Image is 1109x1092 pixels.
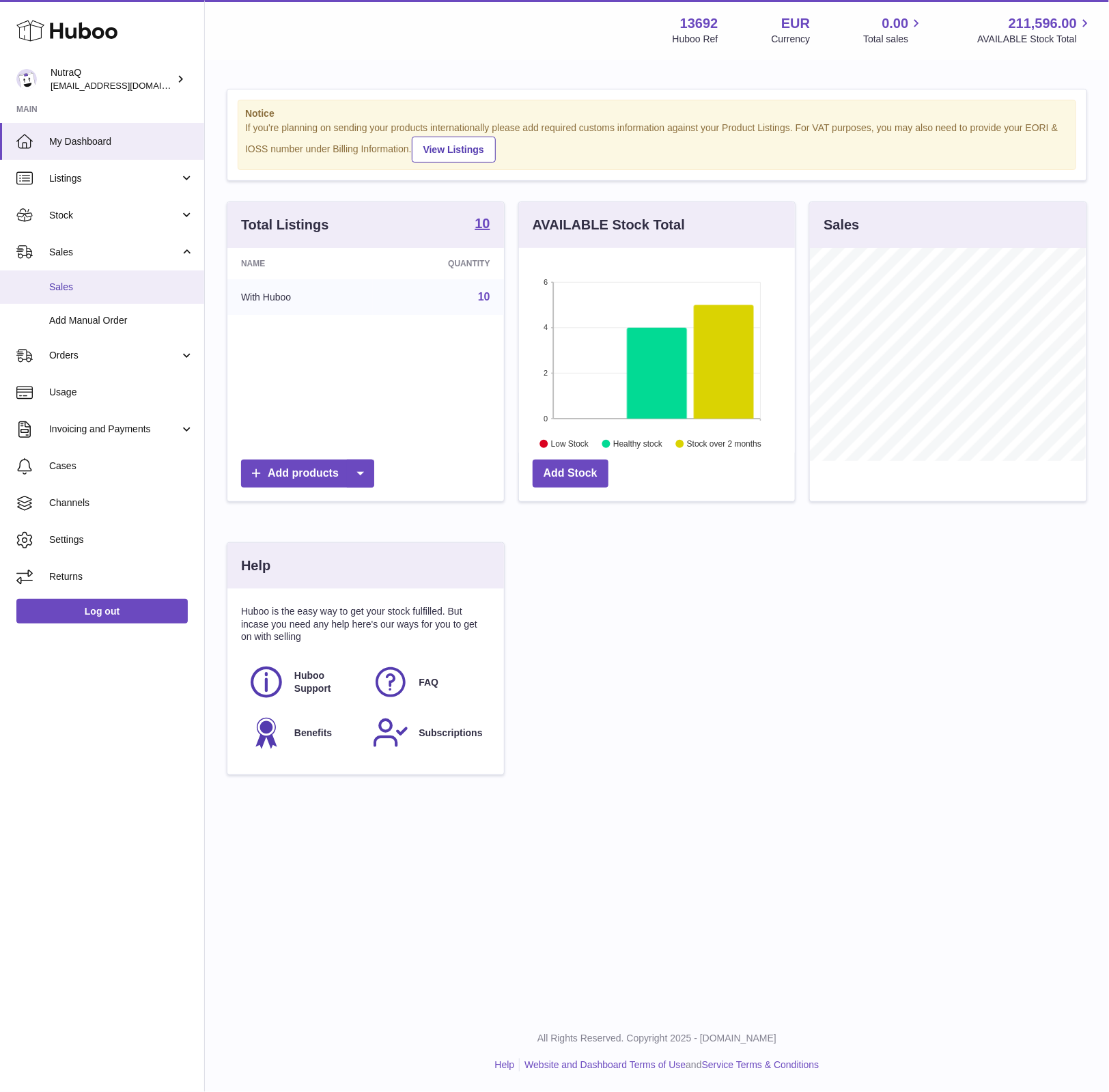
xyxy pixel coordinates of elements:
h3: AVAILABLE Stock Total [533,216,685,234]
text: Low Stock [551,439,589,449]
h3: Help [241,557,270,575]
li: and [520,1059,819,1072]
a: 0.00 Total sales [863,14,924,46]
th: Name [227,248,373,279]
a: Website and Dashboard Terms of Use [524,1059,686,1070]
a: Benefits [248,714,359,751]
text: 6 [544,278,548,286]
span: 0.00 [882,14,909,33]
a: Help [495,1059,515,1070]
div: Currency [772,33,811,46]
p: Huboo is the easy way to get your stock fulfilled. But incase you need any help here's our ways f... [241,605,490,644]
a: View Listings [412,137,496,163]
div: NutraQ [51,66,173,92]
strong: 10 [475,216,490,230]
span: Channels [49,496,194,509]
a: Log out [16,599,188,624]
a: Huboo Support [248,664,359,701]
a: 10 [478,291,490,303]
a: 10 [475,216,490,233]
span: [EMAIL_ADDRESS][DOMAIN_NAME] [51,80,201,91]
span: Listings [49,172,180,185]
span: Sales [49,281,194,294]
span: FAQ [419,676,438,689]
text: Stock over 2 months [687,439,761,449]
h3: Total Listings [241,216,329,234]
span: AVAILABLE Stock Total [977,33,1093,46]
span: Huboo Support [294,669,357,695]
text: 0 [544,415,548,423]
span: Subscriptions [419,727,482,740]
span: Cases [49,460,194,473]
text: Healthy stock [613,439,663,449]
text: 4 [544,324,548,332]
span: Orders [49,349,180,362]
img: log@nutraq.com [16,69,37,89]
span: Sales [49,246,180,259]
span: My Dashboard [49,135,194,148]
span: Stock [49,209,180,222]
span: 211,596.00 [1009,14,1077,33]
a: Subscriptions [372,714,483,751]
span: Invoicing and Payments [49,423,180,436]
a: FAQ [372,664,483,701]
span: Settings [49,533,194,546]
div: Huboo Ref [673,33,718,46]
a: Add Stock [533,460,608,488]
td: With Huboo [227,279,373,315]
a: Add products [241,460,374,488]
span: Benefits [294,727,332,740]
span: Returns [49,570,194,583]
strong: EUR [781,14,810,33]
a: 211,596.00 AVAILABLE Stock Total [977,14,1093,46]
p: All Rights Reserved. Copyright 2025 - [DOMAIN_NAME] [216,1032,1098,1045]
a: Service Terms & Conditions [702,1059,819,1070]
th: Quantity [373,248,503,279]
strong: 13692 [680,14,718,33]
text: 2 [544,369,548,377]
span: Total sales [863,33,924,46]
span: Usage [49,386,194,399]
span: Add Manual Order [49,314,194,327]
strong: Notice [245,107,1069,120]
div: If you're planning on sending your products internationally please add required customs informati... [245,122,1069,163]
h3: Sales [824,216,859,234]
